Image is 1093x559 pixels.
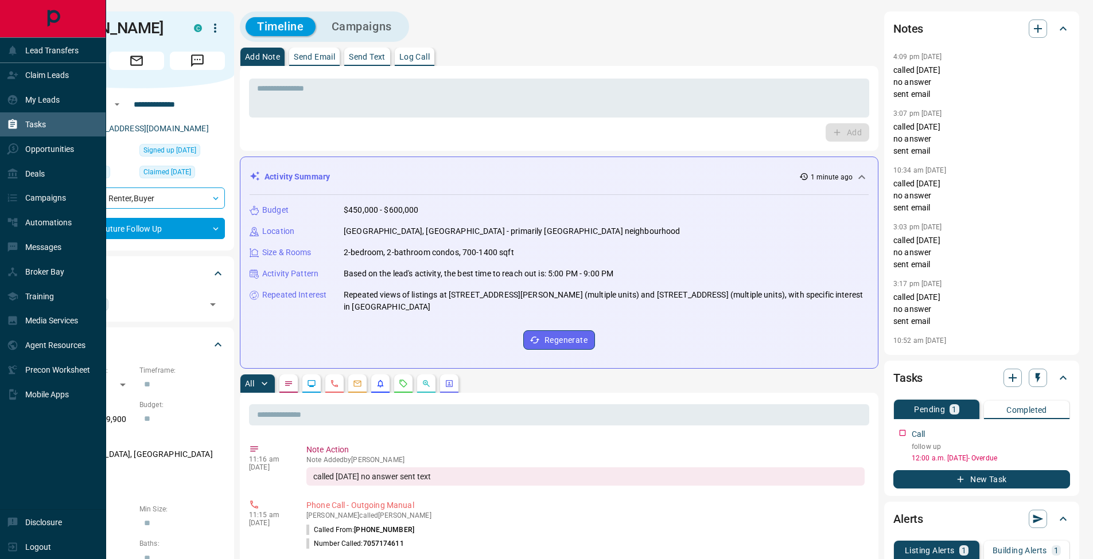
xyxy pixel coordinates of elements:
[893,19,923,38] h2: Notes
[48,218,225,239] div: Future Follow Up
[422,379,431,388] svg: Opportunities
[48,331,225,358] div: Criteria
[249,455,289,463] p: 11:16 am
[245,53,280,61] p: Add Note
[893,234,1070,271] p: called [DATE] no answer sent email
[48,470,225,480] p: Motivation:
[952,405,956,413] p: 1
[307,379,316,388] svg: Lead Browsing Activity
[893,280,942,288] p: 3:17 pm [DATE]
[139,504,225,514] p: Min Size:
[893,369,923,387] h2: Tasks
[912,441,1070,452] p: follow up
[109,52,164,70] span: Email
[893,505,1070,533] div: Alerts
[249,511,289,519] p: 11:15 am
[912,453,1070,463] p: 12:00 a.m. [DATE] - Overdue
[250,166,869,187] div: Activity Summary1 minute ago
[893,53,942,61] p: 4:09 pm [DATE]
[306,525,414,535] p: Called From:
[143,144,196,156] span: Signed up [DATE]
[1006,406,1047,414] p: Completed
[376,379,385,388] svg: Listing Alerts
[48,260,225,287] div: Tags
[344,247,514,259] p: 2-bedroom, 2-bathroom condos, 700-1400 sqft
[962,546,966,554] p: 1
[353,379,362,388] svg: Emails
[893,337,946,345] p: 10:52 am [DATE]
[893,510,923,528] h2: Alerts
[79,124,209,133] a: [EMAIL_ADDRESS][DOMAIN_NAME]
[363,540,404,548] span: 7057174611
[139,166,225,182] div: Thu Jan 26 2023
[143,166,191,178] span: Claimed [DATE]
[262,247,312,259] p: Size & Rooms
[445,379,454,388] svg: Agent Actions
[306,538,404,549] p: Number Called:
[344,268,613,280] p: Based on the lead's activity, the best time to reach out is: 5:00 PM - 9:00 PM
[399,379,408,388] svg: Requests
[139,365,225,376] p: Timeframe:
[320,17,403,36] button: Campaigns
[893,223,942,231] p: 3:03 pm [DATE]
[262,289,326,301] p: Repeated Interest
[893,291,1070,327] p: called [DATE] no answer sent email
[48,445,225,464] p: [GEOGRAPHIC_DATA], [GEOGRAPHIC_DATA]
[246,17,316,36] button: Timeline
[905,546,955,554] p: Listing Alerts
[48,19,177,37] h1: [PERSON_NAME]
[893,166,946,174] p: 10:34 am [DATE]
[399,53,430,61] p: Log Call
[523,330,595,350] button: Regenerate
[48,187,225,209] div: Renter , Buyer
[194,24,202,32] div: condos.ca
[306,467,865,486] div: called [DATE] no answer sent text
[893,470,1070,488] button: New Task
[249,463,289,471] p: [DATE]
[306,444,865,456] p: Note Action
[262,268,318,280] p: Activity Pattern
[306,511,865,519] p: [PERSON_NAME] called [PERSON_NAME]
[893,121,1070,157] p: called [DATE] no answer sent email
[294,53,335,61] p: Send Email
[262,225,294,237] p: Location
[48,435,225,445] p: Areas Searched:
[306,499,865,511] p: Phone Call - Outgoing Manual
[893,64,1070,100] p: called [DATE] no answer sent email
[893,110,942,118] p: 3:07 pm [DATE]
[330,379,339,388] svg: Calls
[344,204,419,216] p: $450,000 - $600,000
[344,289,869,313] p: Repeated views of listings at [STREET_ADDRESS][PERSON_NAME] (multiple units) and [STREET_ADDRESS]...
[139,538,225,549] p: Baths:
[893,178,1070,214] p: called [DATE] no answer sent email
[914,405,945,413] p: Pending
[349,53,386,61] p: Send Text
[344,225,680,237] p: [GEOGRAPHIC_DATA], [GEOGRAPHIC_DATA] - primarily [GEOGRAPHIC_DATA] neighbourhood
[284,379,293,388] svg: Notes
[354,526,414,534] span: [PHONE_NUMBER]
[993,546,1047,554] p: Building Alerts
[205,296,221,312] button: Open
[110,97,124,111] button: Open
[249,519,289,527] p: [DATE]
[893,364,1070,392] div: Tasks
[893,15,1070,42] div: Notes
[306,456,865,464] p: Note Added by [PERSON_NAME]
[265,171,330,183] p: Activity Summary
[170,52,225,70] span: Message
[262,204,289,216] p: Budget
[1054,546,1059,554] p: 1
[245,380,254,388] p: All
[811,172,853,182] p: 1 minute ago
[139,400,225,410] p: Budget:
[139,144,225,160] div: Wed Jan 25 2023
[912,428,925,440] p: Call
